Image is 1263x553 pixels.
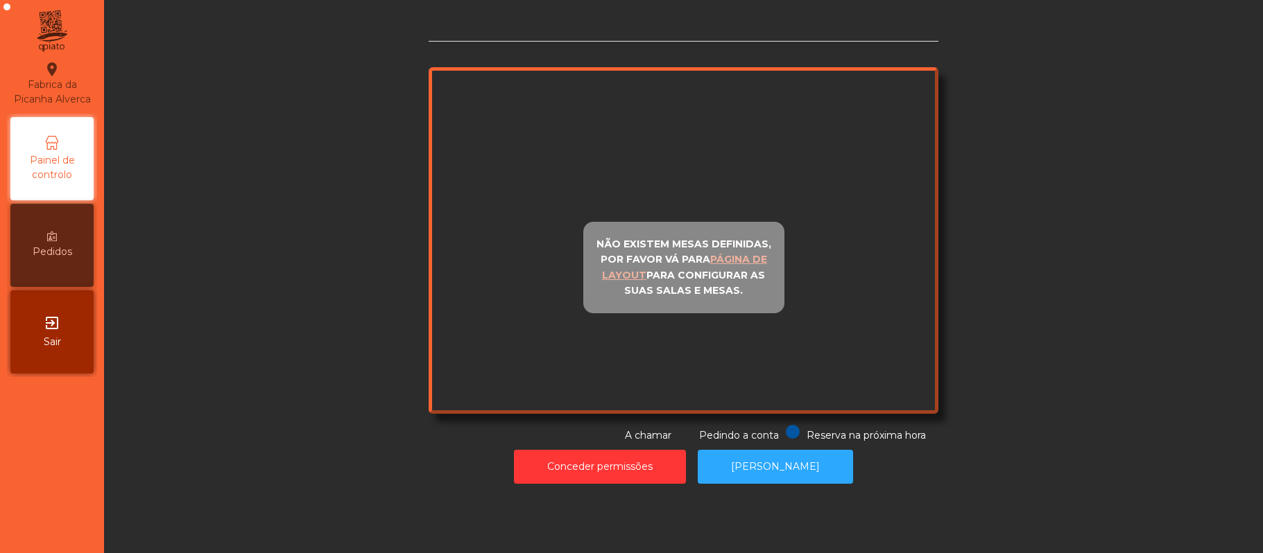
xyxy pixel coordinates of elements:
[698,450,853,484] button: [PERSON_NAME]
[514,450,686,484] button: Conceder permissões
[44,61,60,78] i: location_on
[625,429,671,441] span: A chamar
[35,7,69,55] img: qpiato
[807,429,926,441] span: Reserva na próxima hora
[590,236,778,299] p: Não existem mesas definidas, por favor vá para para configurar as suas salas e mesas.
[11,61,93,107] div: Fabrica da Picanha Alverca
[14,153,90,182] span: Painel de controlo
[33,245,72,259] span: Pedidos
[602,253,767,281] u: página de layout
[699,429,779,441] span: Pedindo a conta
[44,335,61,349] span: Sair
[44,315,60,331] i: exit_to_app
